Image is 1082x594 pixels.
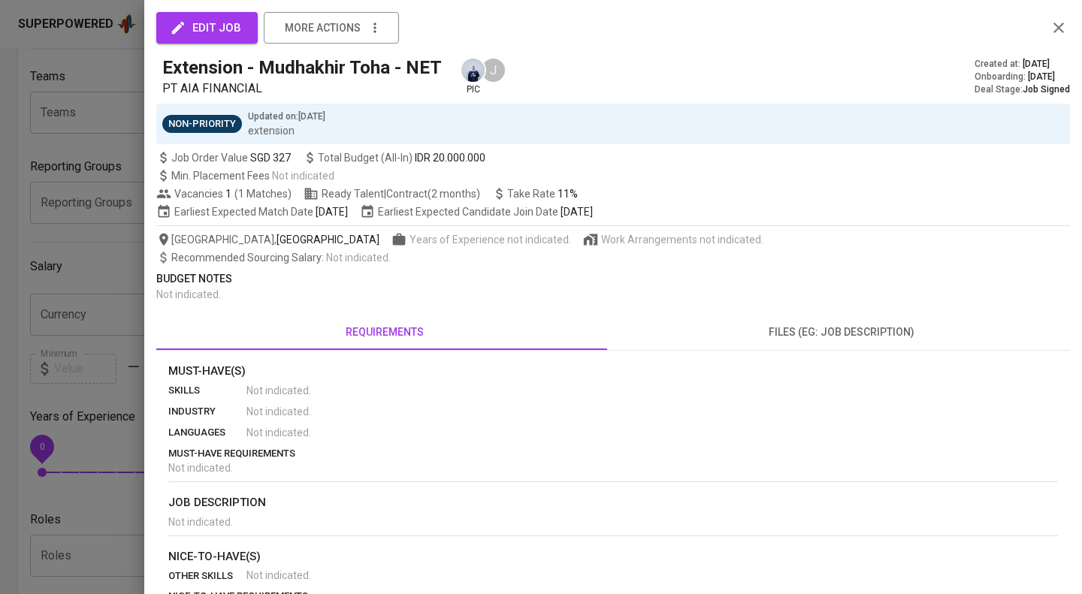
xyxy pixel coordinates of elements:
[223,186,231,201] span: 1
[461,59,485,82] img: annisa@glints.com
[561,204,593,219] span: [DATE]
[248,123,325,138] p: extension
[156,232,379,247] span: [GEOGRAPHIC_DATA] ,
[460,57,486,96] div: pic
[558,188,578,200] span: 11%
[285,19,361,38] span: more actions
[480,57,506,83] div: J
[168,548,1058,565] p: nice-to-have(s)
[507,188,578,200] span: Take Rate
[156,288,221,300] span: Not indicated .
[277,232,379,247] span: [GEOGRAPHIC_DATA]
[168,363,1058,380] p: Must-Have(s)
[156,186,292,201] span: Vacancies ( 1 Matches )
[303,150,485,165] span: Total Budget (All-In)
[168,383,246,398] p: skills
[360,204,593,219] span: Earliest Expected Candidate Join Date
[246,568,311,583] span: Not indicated .
[410,232,571,247] span: Years of Experience not indicated.
[975,58,1070,71] div: Created at :
[316,204,348,219] span: [DATE]
[168,568,246,583] p: other skills
[162,117,242,131] span: Non-Priority
[248,110,325,123] p: Updated on : [DATE]
[168,494,1058,511] p: job description
[171,252,326,264] span: Recommended Sourcing Salary :
[304,186,480,201] span: Ready Talent | Contract (2 months)
[168,462,233,474] span: Not indicated .
[246,383,311,398] span: Not indicated .
[171,170,334,182] span: Min. Placement Fees
[415,150,485,165] span: IDR 20.000.000
[246,425,311,440] span: Not indicated .
[246,404,311,419] span: Not indicated .
[622,323,1061,342] span: files (eg: job description)
[250,150,291,165] span: SGD 327
[1023,58,1050,71] span: [DATE]
[156,150,291,165] span: Job Order Value
[156,271,1070,287] p: Budget Notes
[168,425,246,440] p: languages
[975,83,1070,96] div: Deal Stage :
[165,323,604,342] span: requirements
[272,170,334,182] span: Not indicated
[1028,71,1055,83] span: [DATE]
[162,81,262,95] span: PT AIA FINANCIAL
[168,446,1058,461] p: must-have requirements
[601,232,763,247] span: Work Arrangements not indicated.
[975,71,1070,83] div: Onboarding :
[264,12,399,44] button: more actions
[162,56,442,80] h5: Extension - Mudhakhir Toha - NET
[326,252,391,264] span: Not indicated .
[168,516,233,528] span: Not indicated .
[173,18,241,38] span: edit job
[156,12,258,44] button: edit job
[156,204,348,219] span: Earliest Expected Match Date
[168,404,246,419] p: industry
[1023,84,1070,95] span: Job Signed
